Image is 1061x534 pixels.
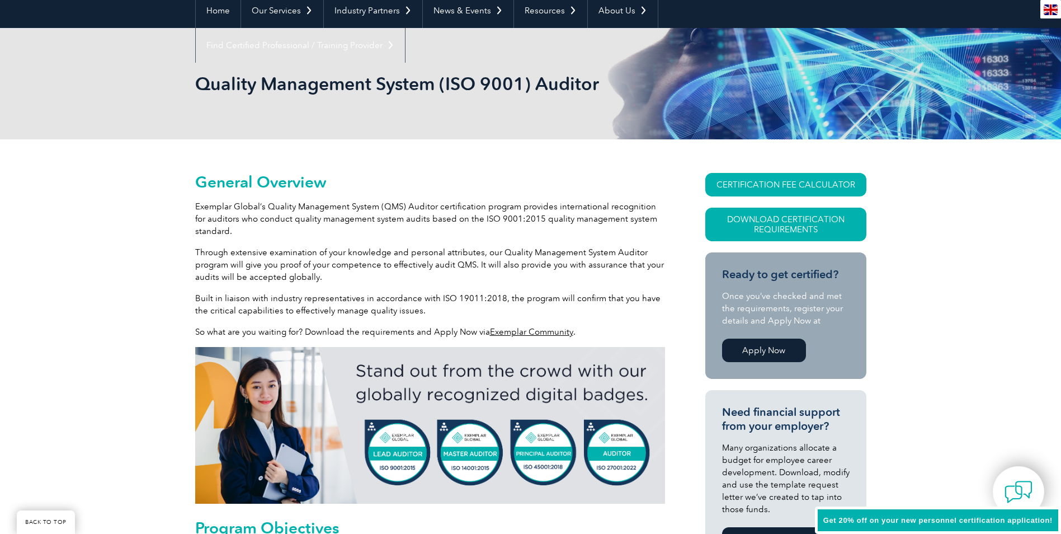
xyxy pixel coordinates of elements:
a: Apply Now [722,339,806,362]
h1: Quality Management System (ISO 9001) Auditor [195,73,625,95]
h3: Ready to get certified? [722,268,850,282]
a: Exemplar Community [490,327,573,337]
a: Find Certified Professional / Training Provider [196,28,405,63]
a: BACK TO TOP [17,510,75,534]
p: Once you’ve checked and met the requirements, register your details and Apply Now at [722,290,850,327]
h2: General Overview [195,173,665,191]
span: Get 20% off on your new personnel certification application! [823,516,1053,524]
p: Through extensive examination of your knowledge and personal attributes, our Quality Management S... [195,246,665,283]
img: en [1044,4,1058,15]
a: CERTIFICATION FEE CALCULATOR [705,173,866,196]
p: Many organizations allocate a budget for employee career development. Download, modify and use th... [722,442,850,516]
p: Built in liaison with industry representatives in accordance with ISO 19011:2018, the program wil... [195,292,665,317]
p: Exemplar Global’s Quality Management System (QMS) Auditor certification program provides internat... [195,200,665,237]
p: So what are you waiting for? Download the requirements and Apply Now via . [195,326,665,338]
img: badges [195,347,665,504]
img: contact-chat.png [1005,478,1032,506]
h3: Need financial support from your employer? [722,405,850,433]
a: Download Certification Requirements [705,208,866,241]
